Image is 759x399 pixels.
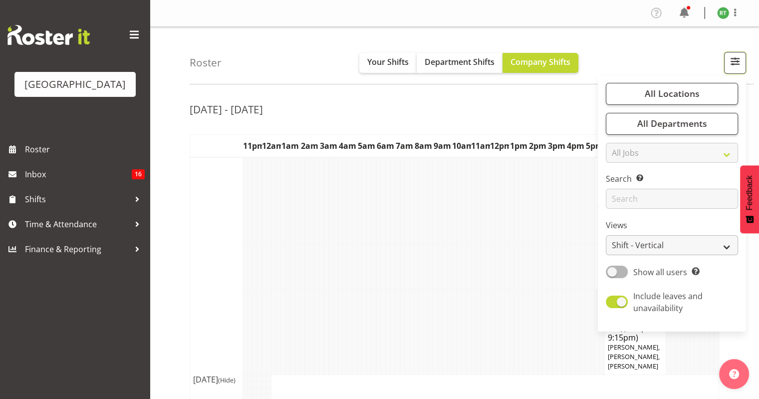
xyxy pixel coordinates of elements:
button: Department Shifts [417,53,503,73]
div: [GEOGRAPHIC_DATA] [24,77,126,92]
th: 2am [300,134,319,157]
span: Show all users [633,267,687,278]
th: 4pm [566,134,585,157]
span: Finance & Reporting [25,242,130,257]
button: Feedback - Show survey [740,165,759,233]
button: Your Shifts [359,53,417,73]
img: richard-test10237.jpg [717,7,729,19]
label: Views [606,219,738,231]
span: Shifts [25,192,130,207]
span: Your Shifts [367,56,409,67]
th: 12pm [490,134,509,157]
th: 1pm [509,134,528,157]
th: 12am [262,134,281,157]
th: 5am [357,134,376,157]
span: All Departments [637,117,707,129]
span: (6:00pm - 9:15pm) [607,322,658,343]
button: All Departments [606,113,738,135]
label: Search [606,173,738,185]
th: 3pm [547,134,566,157]
th: 4am [338,134,357,157]
span: (Hide) [218,376,236,385]
th: 1am [281,134,300,157]
th: 2pm [528,134,547,157]
span: Roster [25,142,145,157]
span: Feedback [745,175,754,210]
button: Filter Shifts [724,52,746,74]
span: Inbox [25,167,132,182]
th: 11pm [243,134,262,157]
th: 9am [433,134,452,157]
span: [PERSON_NAME], [PERSON_NAME], [PERSON_NAME] [607,343,659,371]
span: Time & Attendance [25,217,130,232]
h4: Roster [190,57,222,68]
th: 6am [376,134,395,157]
button: All Locations [606,83,738,105]
span: All Locations [644,87,699,99]
th: 3am [319,134,338,157]
span: 16 [132,169,145,179]
th: 8am [414,134,433,157]
input: Search [606,189,738,209]
h2: [DATE] - [DATE] [190,103,263,116]
img: Rosterit website logo [7,25,90,45]
th: 11am [471,134,490,157]
span: Include leaves and unavailability [633,291,703,314]
th: 5pm [585,134,604,157]
button: Company Shifts [503,53,578,73]
th: 10am [452,134,471,157]
th: 7am [395,134,414,157]
img: help-xxl-2.png [729,369,739,379]
span: Company Shifts [510,56,570,67]
span: Department Shifts [425,56,495,67]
